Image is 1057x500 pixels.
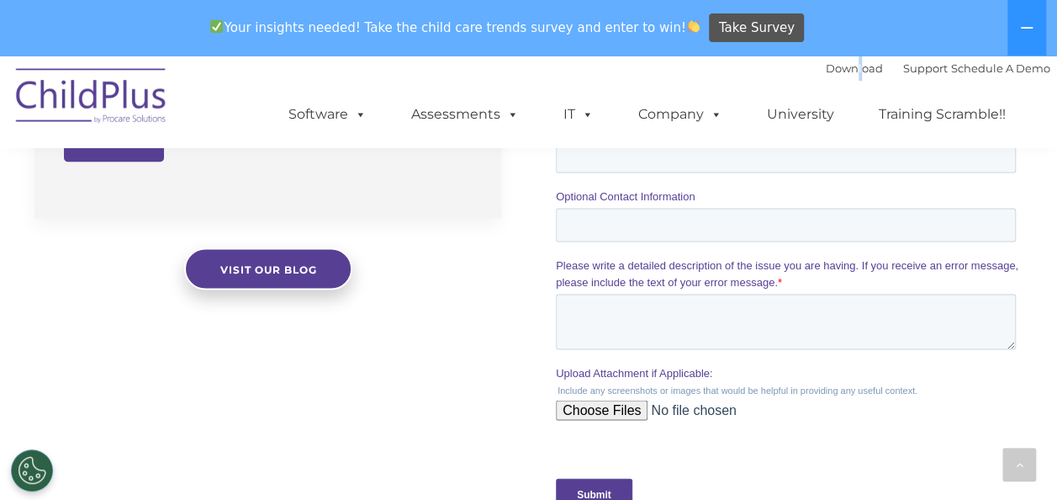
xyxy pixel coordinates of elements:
[184,247,352,290] a: Visit our blog
[862,98,1023,131] a: Training Scramble!!
[709,13,804,43] a: Take Survey
[8,56,176,141] img: ChildPlus by Procare Solutions
[826,61,883,75] a: Download
[903,61,948,75] a: Support
[621,98,739,131] a: Company
[234,111,285,124] span: Last name
[719,13,795,43] span: Take Survey
[234,180,305,193] span: Phone number
[951,61,1050,75] a: Schedule A Demo
[826,61,1050,75] font: |
[394,98,536,131] a: Assessments
[219,263,316,275] span: Visit our blog
[210,20,223,33] img: ✅
[203,11,707,44] span: Your insights needed! Take the child care trends survey and enter to win!
[750,98,851,131] a: University
[547,98,610,131] a: IT
[11,449,53,492] button: Cookies Settings
[687,20,700,33] img: 👏
[272,98,383,131] a: Software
